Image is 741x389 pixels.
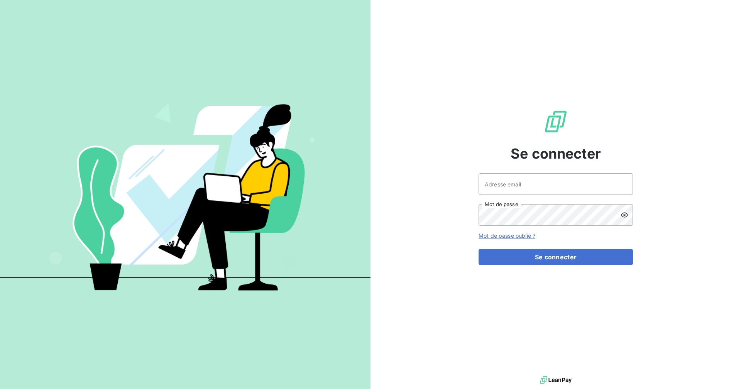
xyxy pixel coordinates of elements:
img: Logo LeanPay [543,109,568,134]
span: Se connecter [511,143,601,164]
img: logo [540,374,572,386]
input: placeholder [479,173,633,195]
button: Se connecter [479,249,633,265]
a: Mot de passe oublié ? [479,232,535,239]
